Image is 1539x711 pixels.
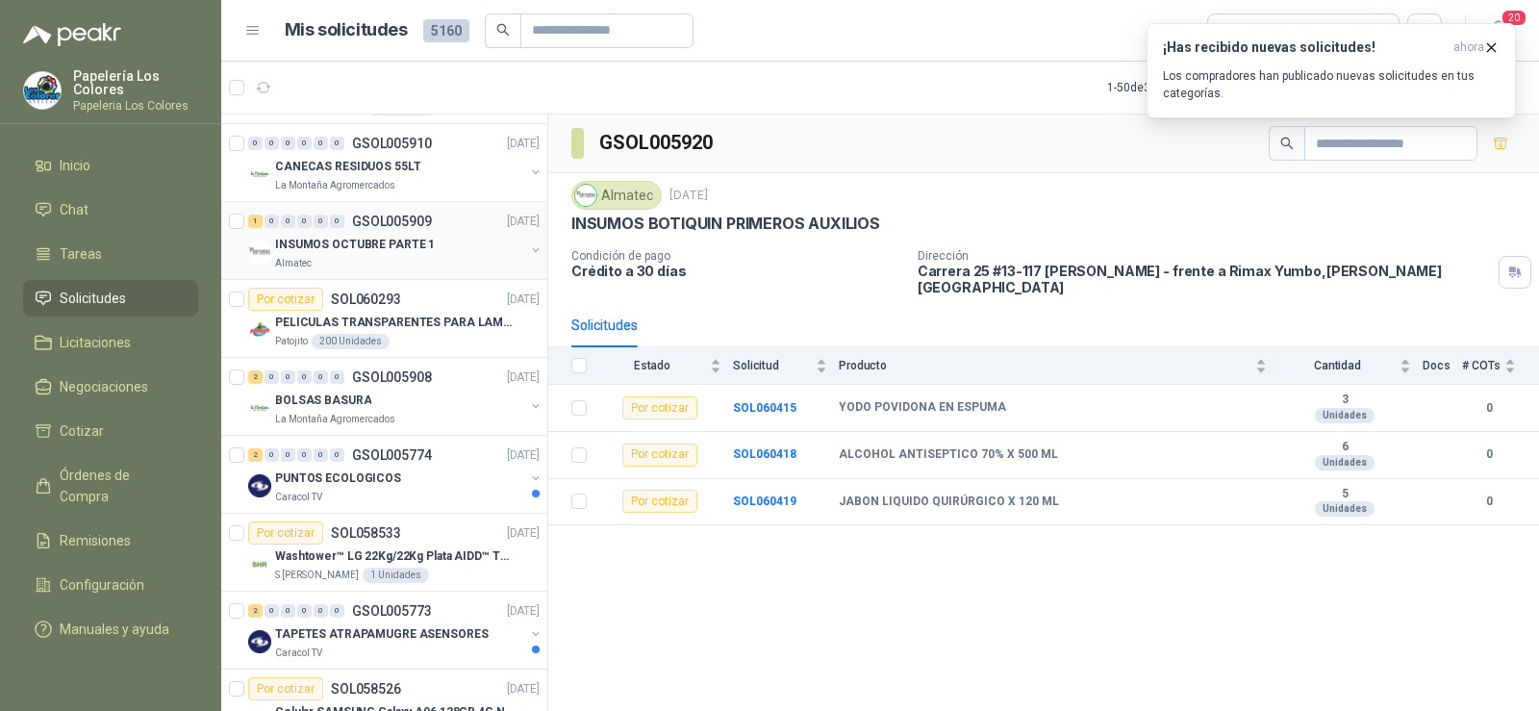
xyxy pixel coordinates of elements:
[60,199,88,220] span: Chat
[248,599,543,661] a: 2 0 0 0 0 0 GSOL005773[DATE] Company LogoTAPETES ATRAPAMUGRE ASENSORESCaracol TV
[281,604,295,618] div: 0
[507,368,540,387] p: [DATE]
[507,524,540,543] p: [DATE]
[839,447,1058,463] b: ALCOHOL ANTISEPTICO 70% X 500 ML
[297,137,312,150] div: 0
[839,495,1059,510] b: JABON LIQUIDO QUIRÚRGICO X 120 ML
[1163,39,1446,56] h3: ¡Has recibido nuevas solicitudes!
[1315,408,1375,423] div: Unidades
[1163,67,1500,102] p: Los compradores han publicado nuevas solicitudes en tus categorías.
[265,604,279,618] div: 0
[248,396,271,419] img: Company Logo
[1423,347,1462,385] th: Docs
[314,137,328,150] div: 0
[352,370,432,384] p: GSOL005908
[23,280,198,317] a: Solicitudes
[23,191,198,228] a: Chat
[73,69,198,96] p: Papelería Los Colores
[60,530,131,551] span: Remisiones
[60,332,131,353] span: Licitaciones
[330,448,344,462] div: 0
[622,490,697,513] div: Por cotizar
[331,526,401,540] p: SOL058533
[297,448,312,462] div: 0
[733,359,812,372] span: Solicitud
[1107,72,1232,103] div: 1 - 50 de 3348
[248,552,271,575] img: Company Logo
[60,376,148,397] span: Negociaciones
[1278,393,1411,408] b: 3
[221,280,547,358] a: Por cotizarSOL060293[DATE] Company LogoPELICULAS TRANSPARENTES PARA LAMINADO EN CALIENTEPatojito2...
[265,448,279,462] div: 0
[733,495,796,508] a: SOL060419
[297,604,312,618] div: 0
[60,243,102,265] span: Tareas
[571,214,880,234] p: INSUMOS BOTIQUIN PRIMEROS AUXILIOS
[598,347,733,385] th: Estado
[297,370,312,384] div: 0
[60,619,169,640] span: Manuales y ayuda
[496,23,510,37] span: search
[23,457,198,515] a: Órdenes de Compra
[248,474,271,497] img: Company Logo
[1462,493,1516,511] b: 0
[314,215,328,228] div: 0
[24,72,61,109] img: Company Logo
[330,137,344,150] div: 0
[1220,20,1260,41] div: Todas
[248,288,323,311] div: Por cotizar
[1453,39,1484,56] span: ahora
[275,236,435,254] p: INSUMOS OCTUBRE PARTE 1
[275,646,322,661] p: Caracol TV
[423,19,469,42] span: 5160
[622,444,697,467] div: Por cotizar
[598,359,706,372] span: Estado
[248,163,271,186] img: Company Logo
[575,185,596,206] img: Company Logo
[248,210,543,271] a: 1 0 0 0 0 0 GSOL005909[DATE] Company LogoINSUMOS OCTUBRE PARTE 1Almatec
[275,568,359,583] p: S [PERSON_NAME]
[285,16,408,44] h1: Mis solicitudes
[297,215,312,228] div: 0
[23,567,198,603] a: Configuración
[1462,399,1516,418] b: 0
[352,137,432,150] p: GSOL005910
[60,420,104,442] span: Cotizar
[733,401,796,415] a: SOL060415
[23,368,198,405] a: Negociaciones
[352,604,432,618] p: GSOL005773
[248,370,263,384] div: 2
[265,215,279,228] div: 0
[265,370,279,384] div: 0
[1315,455,1375,470] div: Unidades
[281,215,295,228] div: 0
[314,370,328,384] div: 0
[23,236,198,272] a: Tareas
[1462,359,1501,372] span: # COTs
[275,178,395,193] p: La Montaña Agromercados
[1278,440,1411,455] b: 6
[1315,501,1375,517] div: Unidades
[73,100,198,112] p: Papeleria Los Colores
[248,444,543,505] a: 2 0 0 0 0 0 GSOL005774[DATE] Company LogoPUNTOS ECOLOGICOSCaracol TV
[281,137,295,150] div: 0
[275,334,308,349] p: Patojito
[571,181,662,210] div: Almatec
[918,263,1491,295] p: Carrera 25 #13-117 [PERSON_NAME] - frente a Rimax Yumbo , [PERSON_NAME][GEOGRAPHIC_DATA]
[221,514,547,592] a: Por cotizarSOL058533[DATE] Company LogoWashtower™ LG 22Kg/22Kg Plata AIDD™ ThinQ™ Steam™ WK22VS6P...
[248,604,263,618] div: 2
[669,187,708,205] p: [DATE]
[275,412,395,427] p: La Montaña Agromercados
[733,447,796,461] a: SOL060418
[248,677,323,700] div: Por cotizar
[275,158,420,176] p: CANECAS RESIDUOS 55LT
[571,249,902,263] p: Condición de pago
[1481,13,1516,48] button: 20
[248,132,543,193] a: 0 0 0 0 0 0 GSOL005910[DATE] Company LogoCANECAS RESIDUOS 55LTLa Montaña Agromercados
[839,400,1006,416] b: YODO POVIDONA EN ESPUMA
[23,522,198,559] a: Remisiones
[918,249,1491,263] p: Dirección
[1147,23,1516,118] button: ¡Has recibido nuevas solicitudes!ahora Los compradores han publicado nuevas solicitudes en tus ca...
